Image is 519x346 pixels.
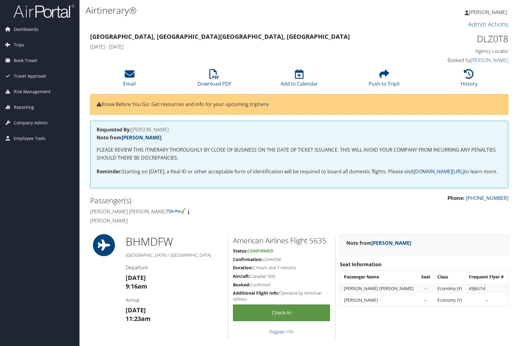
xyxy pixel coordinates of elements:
[233,265,253,271] strong: Duration:
[341,271,418,282] th: Passenger Name
[233,265,330,271] h5: 2 hours and 7 minutes
[86,4,370,17] h1: Airtinerary®
[233,282,330,288] h5: Confirmed
[14,84,50,99] span: Risk Management
[233,290,330,302] h5: Operated by American Airlines
[466,195,508,201] a: [PHONE_NUMBER]
[167,208,186,214] img: tsa-precheck.png
[90,195,295,206] h2: Passenger(s)
[126,252,223,258] h5: [GEOGRAPHIC_DATA] / [GEOGRAPHIC_DATA]
[468,20,508,28] a: Admin Actions
[371,240,411,246] a: [PERSON_NAME]
[126,315,151,323] strong: 11:23am
[465,3,513,21] a: [PERSON_NAME]
[233,235,330,246] h2: American Airlines Flight 5635
[471,57,508,64] a: [PERSON_NAME]
[418,271,434,282] th: Seat
[340,261,382,268] strong: Seat Information
[461,72,477,87] a: History
[411,48,509,54] h4: Agency Locator
[90,217,295,224] h4: [PERSON_NAME]
[123,72,136,87] a: Email
[233,256,330,263] h5: LDHHOW
[434,271,465,282] th: Class
[269,329,294,334] a: Baggage Info
[14,68,46,84] span: Travel Approval
[258,101,269,108] a: here
[341,295,418,306] td: [PERSON_NAME]
[90,208,295,215] h4: [PERSON_NAME] [PERSON_NAME]
[126,234,223,249] h1: BHM DFW
[14,115,48,131] span: Company Admin
[233,290,279,296] strong: Additional Flight Info:
[97,126,131,133] strong: Requested By:
[126,306,146,314] strong: [DATE]
[14,37,24,53] span: Trips
[421,286,431,291] div: --
[122,134,161,141] a: [PERSON_NAME]
[434,295,465,306] td: Economy (Y)
[97,101,502,109] p: Know Before You Go: Get resources and info for your upcoming trip
[414,168,464,175] a: [DOMAIN_NAME][URL]
[281,72,318,87] a: Add to Calendar
[14,53,37,68] span: Book Travel
[346,240,411,246] strong: Note from
[126,264,223,271] h4: Departure
[341,283,418,294] td: [PERSON_NAME] [PERSON_NAME]
[233,282,250,288] strong: Booked:
[13,4,75,18] img: airportal-logo.png
[126,297,223,304] h4: Arrival
[369,72,400,87] a: Push to Tripit
[248,248,273,254] span: Confirmed
[233,273,330,279] h5: Canadair 900
[466,283,507,294] td: 49J6U14
[97,168,502,176] p: Starting on [DATE], a Real ID or other acceptable form of identification will be required to boar...
[233,304,330,321] a: Check-in
[97,127,502,132] h4: [PERSON_NAME]
[90,43,402,50] h4: [DATE] - [DATE]
[421,297,431,303] div: --
[411,57,509,64] h4: Booked by
[97,168,122,175] strong: Reminder:
[447,195,465,201] strong: Phone:
[90,32,350,41] strong: [GEOGRAPHIC_DATA], [GEOGRAPHIC_DATA] [GEOGRAPHIC_DATA], [GEOGRAPHIC_DATA]
[126,282,147,290] strong: 9:16am
[14,131,46,146] span: Employee Tools
[197,72,231,87] a: Download PDF
[469,297,504,303] div: --
[14,22,39,37] span: Dashboards
[233,273,250,279] strong: Aircraft:
[469,9,507,16] span: [PERSON_NAME]
[466,271,507,282] th: Frequent Flyer #
[233,248,248,254] strong: Status:
[233,256,263,262] strong: Confirmation:
[14,100,34,115] span: Reporting
[97,134,161,141] strong: Note from
[434,283,465,294] td: Economy (Y)
[97,146,502,162] p: PLEASE REVIEW THIS ITINERARY THOROUGHLY BY CLOSE OF BUSINESS ON THE DATE OF TICKET ISSUANCE. THIS...
[126,274,146,282] strong: [DATE]
[411,32,509,45] h1: DLZ0T8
